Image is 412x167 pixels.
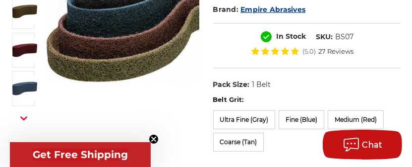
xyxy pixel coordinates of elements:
div: Get Free ShippingClose teaser [10,142,151,167]
a: Empire Abrasives [240,5,305,14]
dt: SKU: [316,32,333,42]
dd: BS07 [335,32,353,42]
img: 4" x 36" Fine Surface Conditioning Belt [12,76,37,101]
span: Get Free Shipping [33,149,128,161]
dd: 1 Belt [252,80,271,90]
button: Close teaser [149,134,159,144]
span: Chat [362,140,383,150]
span: Brand: [213,5,239,14]
span: (5.0) [302,48,316,55]
span: 27 Reviews [318,48,353,55]
button: Chat [323,130,402,160]
img: 4" x 36" Medium Surface Conditioning Belt [12,38,37,63]
span: In Stock [276,32,306,41]
dt: Pack Size: [213,80,250,90]
button: Next [12,107,36,129]
label: Belt Grit: [213,95,401,105]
